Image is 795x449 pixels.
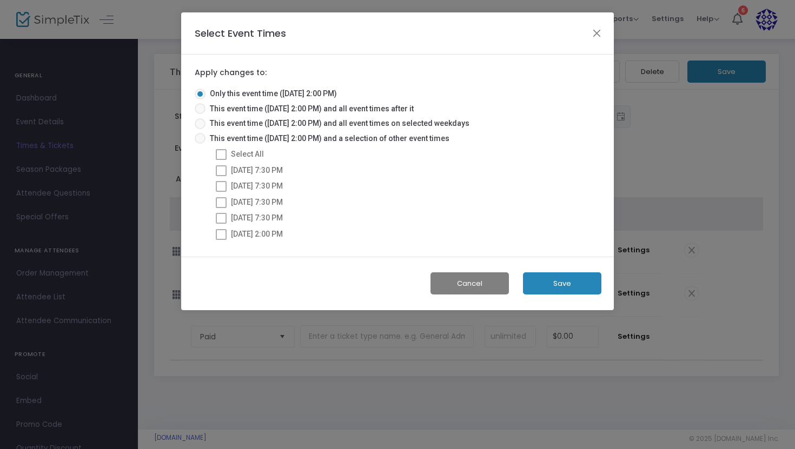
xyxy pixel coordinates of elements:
span: This event time ([DATE] 2:00 PM) and a selection of other event times [206,133,449,144]
span: [DATE] 7:30 PM [231,166,283,175]
span: [DATE] 7:30 PM [231,213,283,222]
label: Apply changes to: [195,68,267,78]
span: [DATE] 2:00 PM [231,230,283,238]
button: Save [523,272,601,294]
span: Only this event time ([DATE] 2:00 PM) [206,88,337,99]
span: This event time ([DATE] 2:00 PM) and all event times on selected weekdays [206,118,469,129]
span: Select All [231,150,264,158]
span: [DATE] 7:30 PM [231,198,283,206]
span: [DATE] 7:30 PM [231,182,283,190]
button: Cancel [430,272,509,294]
span: This event time ([DATE] 2:00 PM) and all event times after it [206,103,414,115]
button: Close [590,26,604,40]
h4: Select Event Times [195,26,286,41]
